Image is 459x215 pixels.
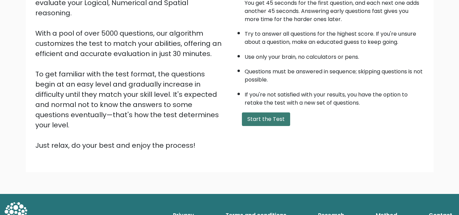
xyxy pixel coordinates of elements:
[245,64,424,84] li: Questions must be answered in sequence; skipping questions is not possible.
[242,112,290,126] button: Start the Test
[245,26,424,46] li: Try to answer all questions for the highest score. If you're unsure about a question, make an edu...
[245,87,424,107] li: If you're not satisfied with your results, you have the option to retake the test with a new set ...
[245,50,424,61] li: Use only your brain, no calculators or pens.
